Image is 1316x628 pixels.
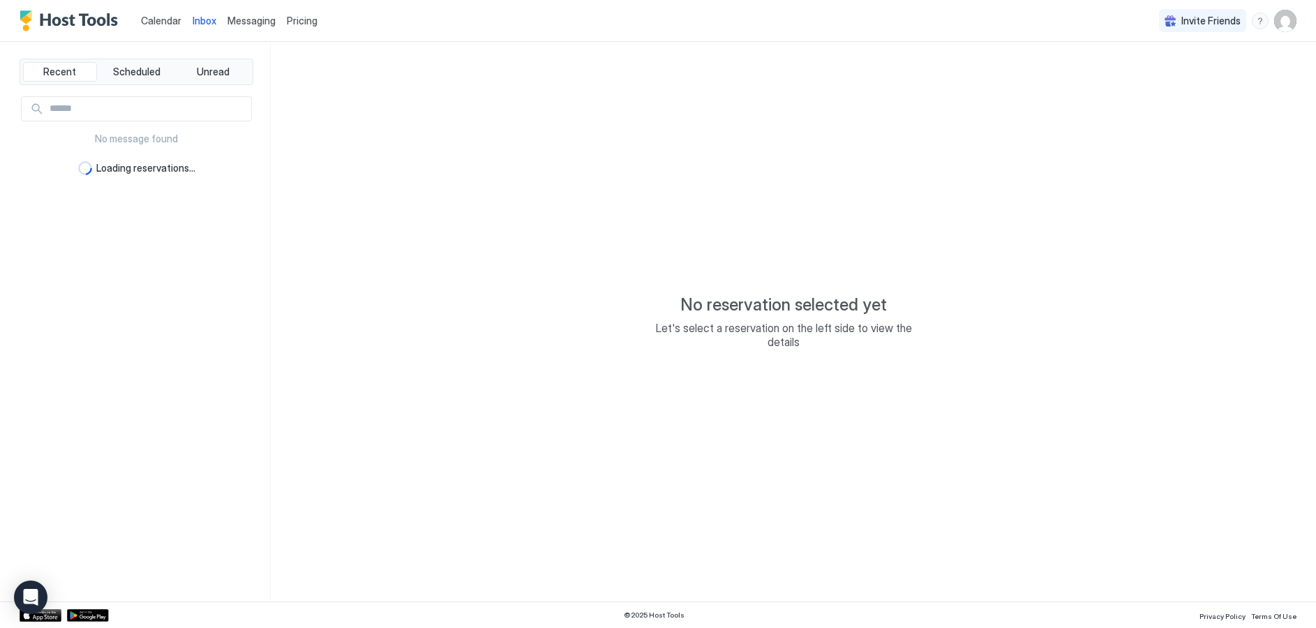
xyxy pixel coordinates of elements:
[1274,10,1296,32] div: User profile
[113,66,160,78] span: Scheduled
[14,581,47,614] div: Open Intercom Messenger
[644,321,923,349] span: Let's select a reservation on the left side to view the details
[1251,612,1296,620] span: Terms Of Use
[624,611,685,620] span: © 2025 Host Tools
[23,62,97,82] button: Recent
[95,133,178,145] span: No message found
[67,609,109,622] a: Google Play Store
[20,609,61,622] a: App Store
[141,13,181,28] a: Calendar
[197,66,230,78] span: Unread
[193,15,216,27] span: Inbox
[193,13,216,28] a: Inbox
[20,59,253,85] div: tab-group
[1251,608,1296,622] a: Terms Of Use
[287,15,317,27] span: Pricing
[20,10,124,31] a: Host Tools Logo
[176,62,250,82] button: Unread
[1181,15,1241,27] span: Invite Friends
[43,66,76,78] span: Recent
[1252,13,1269,29] div: menu
[227,15,276,27] span: Messaging
[141,15,181,27] span: Calendar
[78,161,92,175] div: loading
[227,13,276,28] a: Messaging
[1199,612,1246,620] span: Privacy Policy
[44,97,251,121] input: Input Field
[100,62,174,82] button: Scheduled
[1199,608,1246,622] a: Privacy Policy
[96,162,195,174] span: Loading reservations...
[680,294,887,315] span: No reservation selected yet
